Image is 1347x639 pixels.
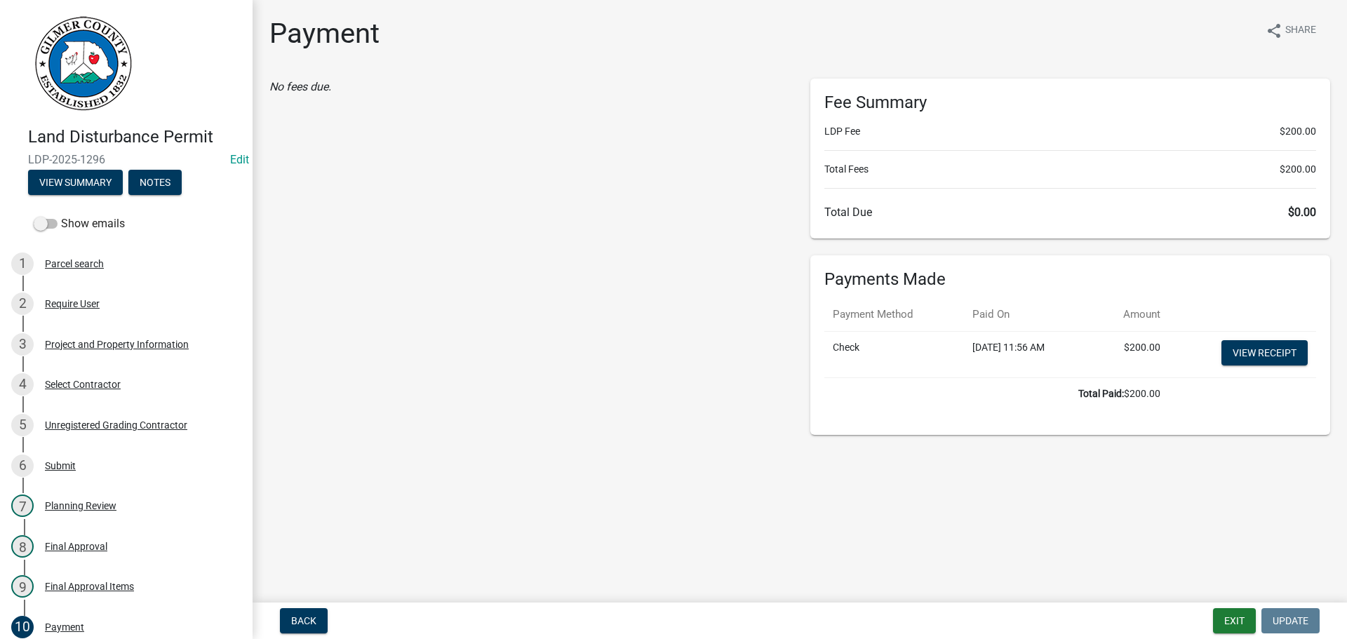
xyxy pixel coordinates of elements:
div: Submit [45,461,76,471]
span: $200.00 [1280,162,1316,177]
div: 9 [11,575,34,598]
a: Edit [230,153,249,166]
div: 2 [11,292,34,315]
div: 4 [11,373,34,396]
div: Project and Property Information [45,339,189,349]
h6: Payments Made [824,269,1316,290]
div: Parcel search [45,259,104,269]
span: Update [1273,615,1308,626]
td: $200.00 [824,377,1169,410]
div: Unregistered Grading Contractor [45,420,187,430]
span: Share [1285,22,1316,39]
div: 3 [11,333,34,356]
label: Show emails [34,215,125,232]
div: 6 [11,455,34,477]
div: 5 [11,414,34,436]
div: 8 [11,535,34,558]
wm-modal-confirm: Edit Application Number [230,153,249,166]
h6: Total Due [824,206,1316,219]
wm-modal-confirm: Summary [28,177,123,189]
td: [DATE] 11:56 AM [964,331,1092,377]
span: LDP-2025-1296 [28,153,224,166]
div: Planning Review [45,501,116,511]
th: Amount [1092,298,1169,331]
b: Total Paid: [1078,388,1124,399]
div: Require User [45,299,100,309]
td: Check [824,331,964,377]
div: 1 [11,253,34,275]
button: Notes [128,170,182,195]
button: Update [1261,608,1320,633]
h4: Land Disturbance Permit [28,127,241,147]
li: LDP Fee [824,124,1316,139]
span: $200.00 [1280,124,1316,139]
h1: Payment [269,17,380,51]
wm-modal-confirm: Notes [128,177,182,189]
i: share [1266,22,1282,39]
a: View receipt [1221,340,1308,365]
button: shareShare [1254,17,1327,44]
button: View Summary [28,170,123,195]
div: 10 [11,616,34,638]
li: Total Fees [824,162,1316,177]
img: Gilmer County, Georgia [28,15,133,112]
h6: Fee Summary [824,93,1316,113]
button: Back [280,608,328,633]
div: Final Approval [45,542,107,551]
button: Exit [1213,608,1256,633]
div: 7 [11,495,34,517]
td: $200.00 [1092,331,1169,377]
span: Back [291,615,316,626]
span: $0.00 [1288,206,1316,219]
th: Paid On [964,298,1092,331]
div: Select Contractor [45,379,121,389]
i: No fees due. [269,80,331,93]
div: Payment [45,622,84,632]
th: Payment Method [824,298,964,331]
div: Final Approval Items [45,581,134,591]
